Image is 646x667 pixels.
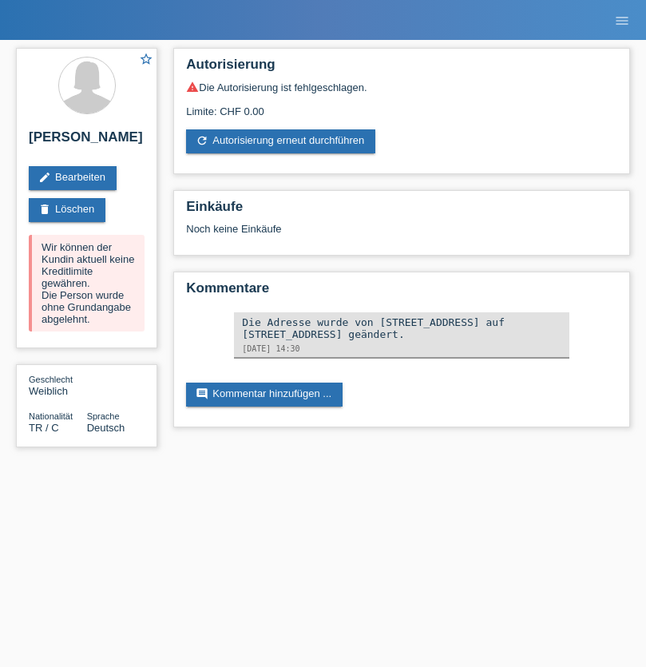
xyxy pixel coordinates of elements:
[196,134,208,147] i: refresh
[242,344,561,353] div: [DATE] 14:30
[186,129,375,153] a: refreshAutorisierung erneut durchführen
[186,199,617,223] h2: Einkäufe
[186,383,343,407] a: commentKommentar hinzufügen ...
[29,422,59,434] span: Türkei / C / 02.10.2000
[29,198,105,222] a: deleteLöschen
[614,13,630,29] i: menu
[186,81,617,93] div: Die Autorisierung ist fehlgeschlagen.
[29,166,117,190] a: editBearbeiten
[186,93,617,117] div: Limite: CHF 0.00
[87,422,125,434] span: Deutsch
[29,235,145,332] div: Wir können der Kundin aktuell keine Kreditlimite gewähren. Die Person wurde ohne Grundangabe abge...
[38,203,51,216] i: delete
[186,280,617,304] h2: Kommentare
[38,171,51,184] i: edit
[29,129,145,153] h2: [PERSON_NAME]
[186,223,617,247] div: Noch keine Einkäufe
[29,411,73,421] span: Nationalität
[186,57,617,81] h2: Autorisierung
[29,373,87,397] div: Weiblich
[87,411,120,421] span: Sprache
[242,316,561,340] div: Die Adresse wurde von [STREET_ADDRESS] auf [STREET_ADDRESS] geändert.
[196,387,208,400] i: comment
[606,15,638,25] a: menu
[186,81,199,93] i: warning
[29,375,73,384] span: Geschlecht
[139,52,153,66] i: star_border
[139,52,153,69] a: star_border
